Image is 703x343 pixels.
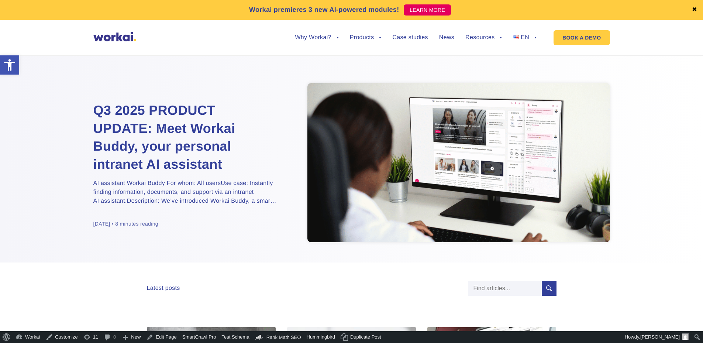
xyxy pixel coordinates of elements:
a: SmartCrawl Pro [180,331,219,343]
a: Products [350,35,382,41]
a: Resources [465,35,502,41]
span: 11 [93,331,98,343]
a: Case studies [392,35,428,41]
a: ✖ [692,7,697,13]
a: Howdy, [622,331,692,343]
p: AI assistant Workai Buddy For whom: All usersUse case: Instantly finding information, documents, ... [93,179,278,206]
a: Q3 2025 PRODUCT UPDATE: Meet Workai Buddy, your personal intranet AI assistant [93,102,278,173]
a: LEARN MORE [404,4,451,16]
a: Customize [43,331,80,343]
a: Workai [13,331,43,343]
input: Submit [542,281,556,296]
a: Edit Page [144,331,179,343]
a: Test Schema [219,331,252,343]
a: Why Workai? [295,35,338,41]
a: Rank Math Dashboard [252,331,304,343]
span: EN [521,34,529,41]
a: Hummingbird [304,331,338,343]
img: intranet AI assistant [307,83,610,242]
div: [DATE] • 8 minutes reading [93,220,158,227]
a: BOOK A DEMO [554,30,610,45]
div: Latest posts [147,285,180,292]
span: Duplicate Post [350,331,381,343]
span: New [131,331,141,343]
a: News [439,35,454,41]
span: Rank Math SEO [266,335,301,340]
span: 0 [113,331,116,343]
p: Workai premieres 3 new AI-powered modules! [249,5,399,15]
input: Find articles... [468,281,542,296]
span: [PERSON_NAME] [640,334,680,340]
